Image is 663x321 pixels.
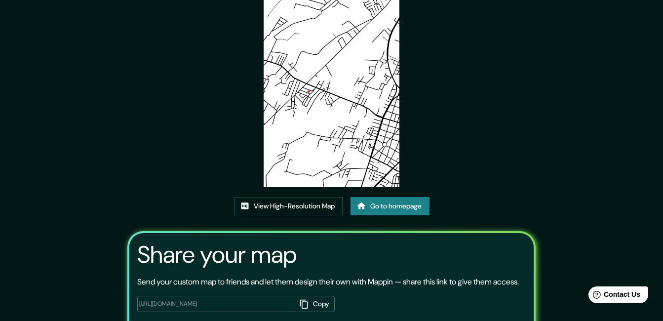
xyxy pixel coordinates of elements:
[296,296,335,312] button: Copy
[575,282,652,310] iframe: Help widget launcher
[234,197,343,215] a: View High-Resolution Map
[137,241,297,269] h3: Share your map
[351,197,429,215] a: Go to homepage
[137,276,519,288] p: Send your custom map to friends and let them design their own with Mappin — share this link to gi...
